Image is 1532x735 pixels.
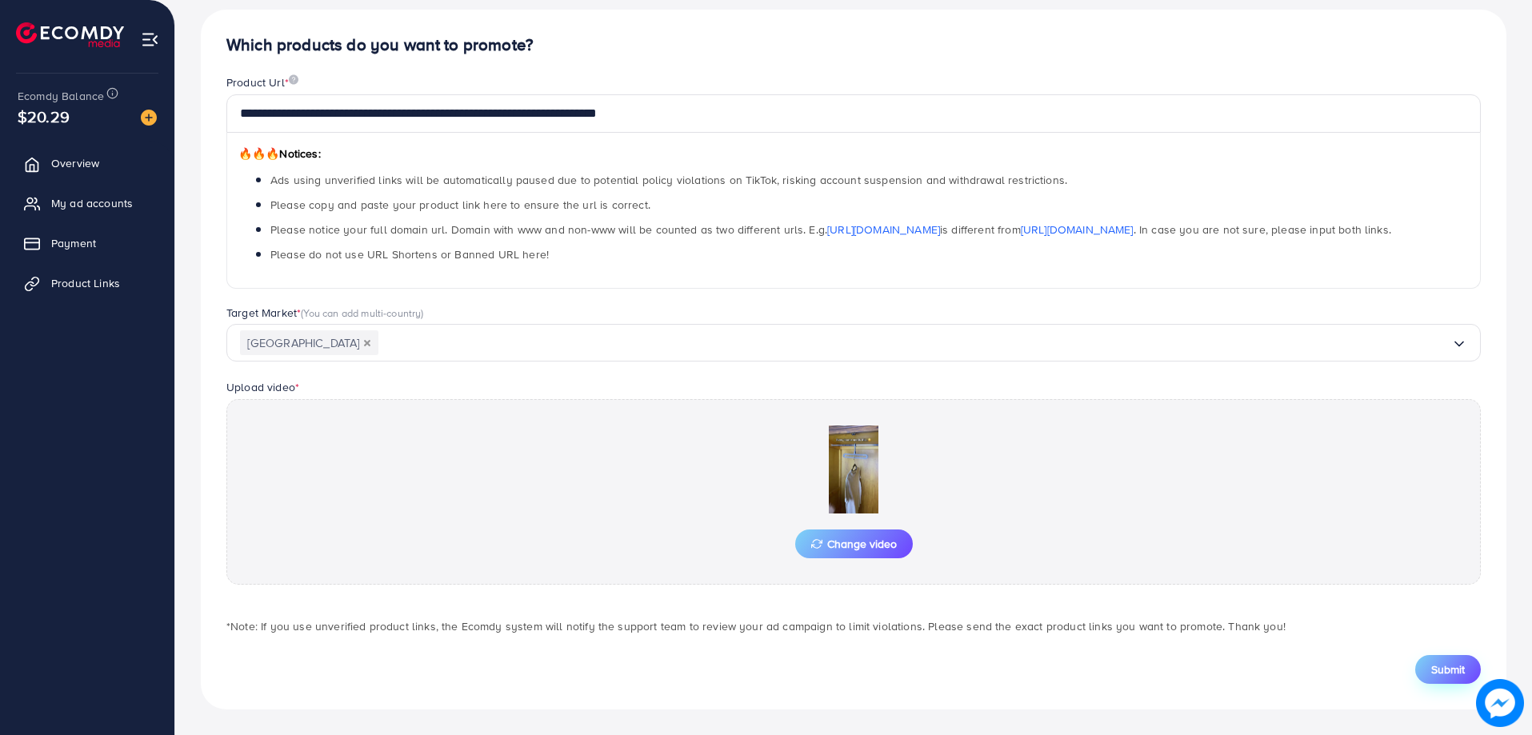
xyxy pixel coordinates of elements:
a: My ad accounts [12,187,162,219]
img: image [289,74,298,85]
label: Product Url [226,74,298,90]
button: Change video [795,529,913,558]
a: [URL][DOMAIN_NAME] [827,222,940,238]
img: image [141,110,157,126]
span: Please copy and paste your product link here to ensure the url is correct. [270,197,650,213]
span: Ads using unverified links will be automatically paused due to potential policy violations on Tik... [270,172,1067,188]
div: Search for option [226,324,1481,362]
span: [GEOGRAPHIC_DATA] [240,330,378,355]
a: [URL][DOMAIN_NAME] [1021,222,1134,238]
span: Product Links [51,275,120,291]
span: Please do not use URL Shortens or Banned URL here! [270,246,549,262]
span: (You can add multi-country) [301,306,423,320]
p: *Note: If you use unverified product links, the Ecomdy system will notify the support team to rev... [226,617,1481,636]
a: Overview [12,147,162,179]
span: Submit [1431,661,1465,677]
span: Change video [811,538,897,549]
span: Overview [51,155,99,171]
span: Please notice your full domain url. Domain with www and non-www will be counted as two different ... [270,222,1391,238]
img: menu [141,30,159,49]
span: $20.29 [18,105,70,128]
button: Deselect Pakistan [363,339,371,347]
span: 🔥🔥🔥 [238,146,279,162]
img: logo [16,22,124,47]
img: image [1476,679,1523,726]
span: Notices: [238,146,321,162]
span: Ecomdy Balance [18,88,104,104]
label: Upload video [226,379,299,395]
input: Search for option [378,330,1451,355]
span: Payment [51,235,96,251]
h4: Which products do you want to promote? [226,35,1481,55]
label: Target Market [226,305,424,321]
span: My ad accounts [51,195,133,211]
img: Preview Image [774,425,934,513]
a: Payment [12,227,162,259]
a: Product Links [12,267,162,299]
button: Submit [1415,655,1481,684]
